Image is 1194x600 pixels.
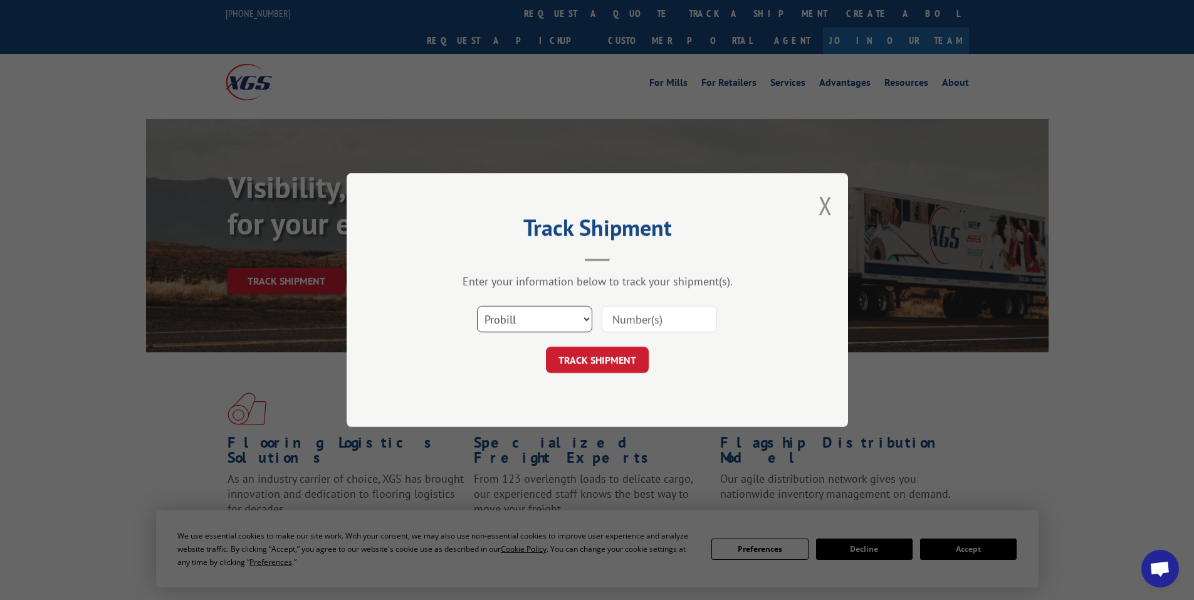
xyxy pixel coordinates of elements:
input: Number(s) [602,306,717,332]
button: TRACK SHIPMENT [546,347,649,373]
h2: Track Shipment [409,219,785,243]
button: Close modal [819,189,832,222]
div: Enter your information below to track your shipment(s). [409,274,785,288]
a: Open chat [1141,550,1179,587]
